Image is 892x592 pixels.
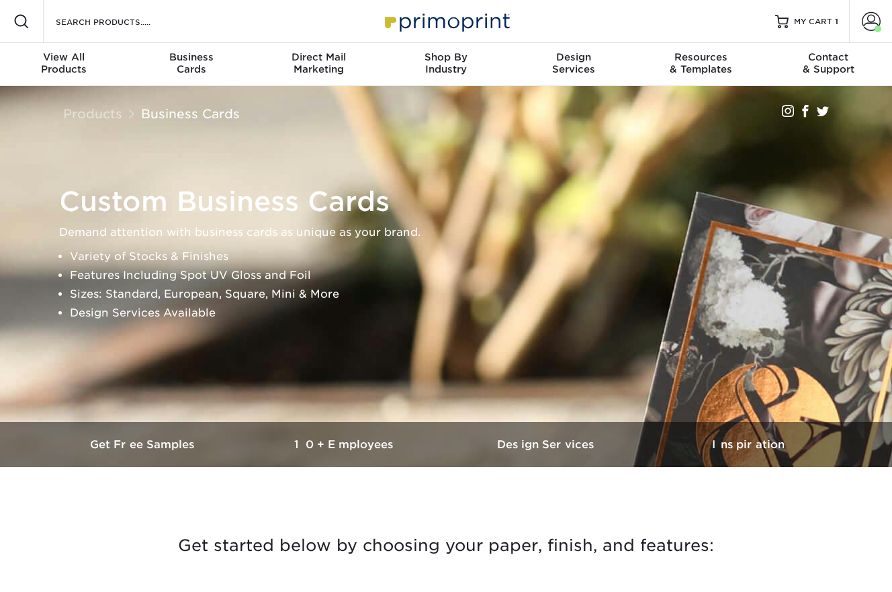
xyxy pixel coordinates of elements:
div: & Templates [637,51,765,75]
a: Direct MailMarketing [255,43,382,86]
li: Sizes: Standard, European, Square, Mini & More [70,285,845,304]
img: Primoprint [379,7,513,36]
h3: Inspiration [648,438,849,451]
h3: Get Free Samples [43,438,244,451]
a: Design Services [446,422,648,467]
li: Variety of Stocks & Finishes [70,247,845,266]
input: SEARCH PRODUCTS..... [54,13,185,30]
a: Business Cards [141,106,240,121]
div: Industry [382,51,510,75]
span: Resources [637,51,765,63]
a: Inspiration [648,422,849,467]
a: DesignServices [510,43,637,86]
h3: Design Services [446,438,648,451]
span: Shop By [382,51,510,63]
h3: 10+ Employees [244,438,446,451]
div: Services [510,51,637,75]
span: Contact [764,51,892,63]
div: Cards [128,51,255,75]
h1: Custom Business Cards [59,185,845,218]
h3: Get started below by choosing your paper, finish, and features: [53,515,839,576]
a: Shop ByIndustry [382,43,510,86]
a: Resources& Templates [637,43,765,86]
div: & Support [764,51,892,75]
a: Products [63,106,122,121]
a: 10+ Employees [244,422,446,467]
li: Design Services Available [70,304,845,323]
span: MY CART [794,16,832,28]
span: Business [128,51,255,63]
a: Get Free Samples [43,422,244,467]
span: 1 [835,17,838,26]
a: BusinessCards [128,43,255,86]
a: Contact& Support [764,43,892,86]
span: Design [510,51,637,63]
li: Features Including Spot UV Gloss and Foil [70,266,845,285]
p: Demand attention with business cards as unique as your brand. [59,223,845,242]
div: Marketing [255,51,382,75]
span: Direct Mail [255,51,382,63]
